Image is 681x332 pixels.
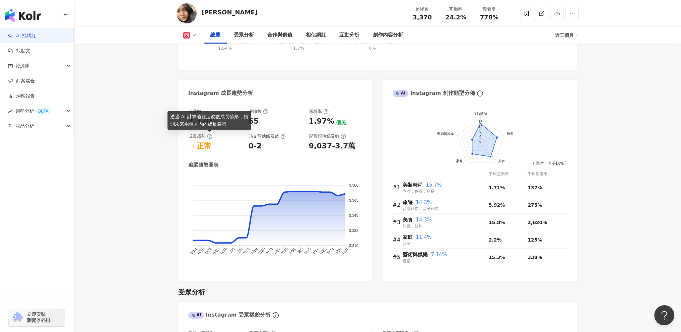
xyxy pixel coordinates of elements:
[437,132,454,136] text: 藝術與娛樂
[489,220,505,225] span: 15.8%
[480,14,499,21] span: 778%
[309,141,356,151] div: 9,037-3.7萬
[393,218,403,226] div: #3
[9,308,65,326] a: chrome extension立即安裝 瀏覽器外掛
[309,116,334,127] div: 1.97%
[177,3,197,23] img: KOL Avatar
[280,247,289,256] tspan: 7/30
[8,78,35,84] a: 商案媒合
[426,182,442,188] span: 15.7%
[393,183,403,192] div: #1
[489,185,505,190] span: 1.71%
[178,287,205,297] div: 受眾分析
[403,217,413,223] span: 美食
[236,247,244,254] tspan: 7/8
[528,202,542,208] span: 275%
[318,247,327,256] tspan: 8/22
[219,247,228,256] tspan: 6/29
[403,234,413,240] span: 家庭
[393,90,409,97] div: AI
[369,46,376,51] span: 0%
[416,217,432,223] span: 14.3%
[393,89,475,97] div: Instagram 創作類型分佈
[528,185,542,190] span: 132%
[489,171,528,177] div: 平均互動率
[188,311,271,319] div: Instagram 受眾樣貌分析
[8,93,35,99] a: 洞察報告
[265,247,274,256] tspan: 7/23
[431,252,447,258] span: 7.14%
[403,252,428,258] span: 藝術與娛樂
[197,141,211,151] div: 正常
[393,201,403,209] div: #2
[416,234,432,240] span: 11.4%
[528,171,567,177] div: 平均觀看率
[8,109,13,114] span: rise
[27,311,50,323] span: 立即安裝 瀏覽器外掛
[288,247,297,256] tspan: 7/31
[498,159,504,163] text: 美食
[249,133,286,139] div: 貼文預估觸及數
[393,236,403,244] div: #4
[8,32,36,39] a: searchAI 找網紅
[336,119,347,126] div: 優秀
[339,31,359,39] div: 互動分析
[349,183,358,187] tspan: 3,380
[478,115,482,119] text: 20
[416,199,432,205] span: 14.3%
[341,247,350,256] tspan: 8/28
[476,89,484,97] span: info-circle
[403,224,423,228] span: 甜點．飲料
[306,31,326,39] div: 相似網紅
[507,132,514,136] text: 旅遊
[403,206,439,211] span: 台灣旅遊．親子旅遊
[210,31,220,39] div: 總覽
[188,312,204,319] div: AI
[479,139,481,143] text: 0
[474,112,487,115] text: 美妝時尚
[410,6,435,13] div: 追蹤數
[36,108,51,115] div: BETA
[403,189,435,194] span: 彩妝．保養．穿搭
[478,120,482,124] text: 16
[273,247,282,256] tspan: 7/27
[309,133,346,139] div: 影音預估觸及數
[403,182,423,188] span: 美妝時尚
[272,311,280,319] span: info-circle
[5,9,41,22] img: logo
[654,305,674,325] iframe: Help Scout Beacon - Open
[489,237,502,243] span: 2.2%
[250,247,259,256] tspan: 7/19
[413,14,432,21] span: 3,370
[188,89,253,97] div: Instagram 成長趨勢分析
[218,46,232,51] span: 1.64%
[479,134,481,138] text: 4
[267,31,292,39] div: 合作與價值
[196,247,205,256] tspan: 6/15
[15,104,51,119] span: 趨勢分析
[167,111,251,130] div: 透過 AI 計算過往追蹤數成長情形，預測未來兩個月內的成長趨勢
[204,247,213,256] tspan: 6/22
[249,109,268,115] div: 漲粉數
[445,14,466,21] span: 24.2%
[528,220,547,225] span: 2,620%
[249,116,259,127] div: 65
[393,253,403,261] div: #5
[349,243,358,247] tspan: 3,310
[309,109,329,115] div: 漲粉率
[403,199,413,205] span: 旅遊
[349,213,358,217] tspan: 3,345
[349,228,358,232] tspan: 3,328
[403,241,411,246] span: 親子
[528,255,542,260] span: 338%
[11,312,24,323] img: chrome extension
[403,259,411,263] span: 音樂
[234,31,254,39] div: 受眾分析
[489,202,505,208] span: 5.92%
[269,39,328,51] div: 同等級網紅的觀看率中位數為
[373,31,403,39] div: 創作內容分析
[477,6,502,13] div: 觀看率
[555,30,578,41] div: 近三個月
[228,247,236,254] tspan: 7/6
[478,124,482,128] text: 12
